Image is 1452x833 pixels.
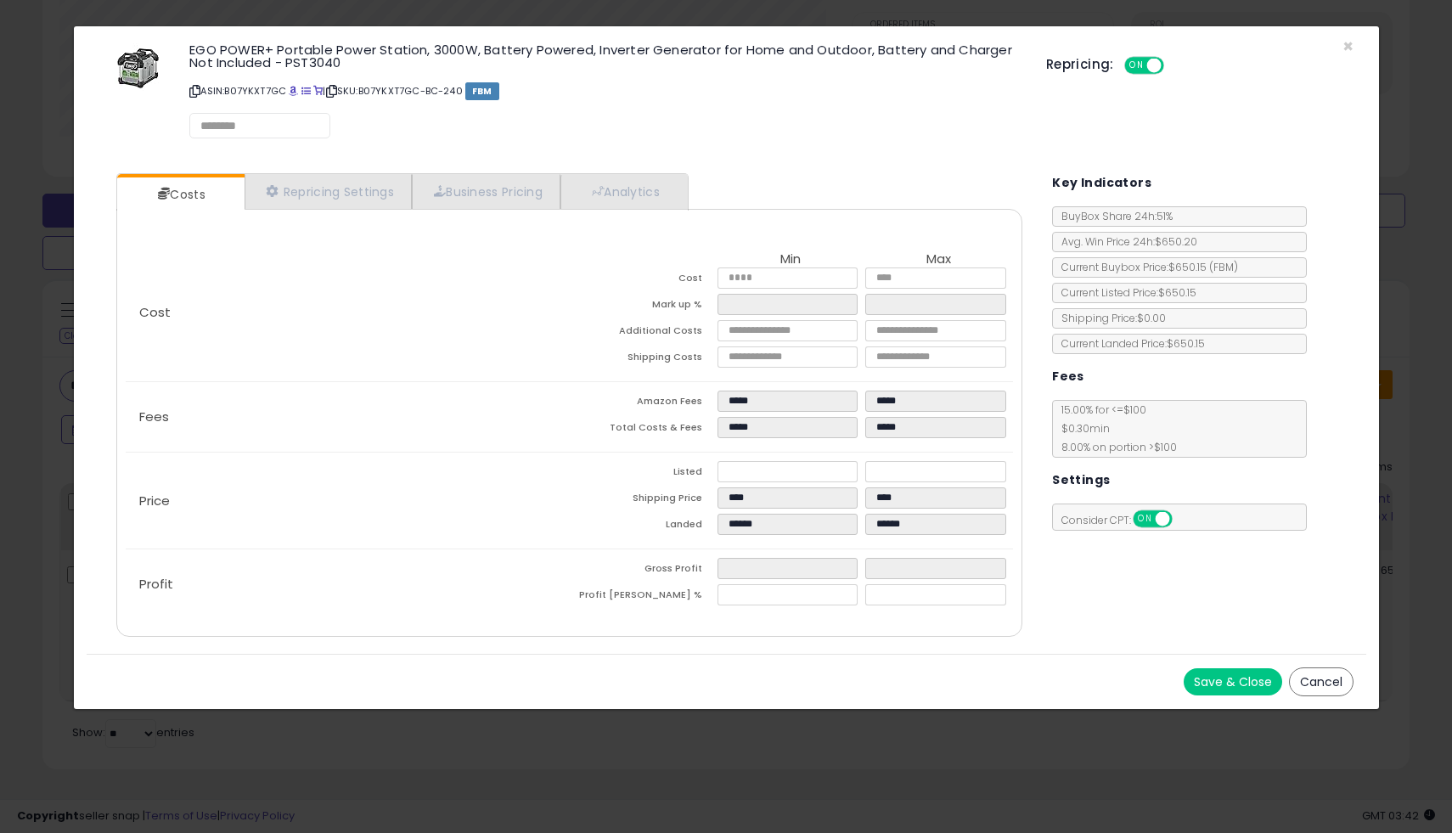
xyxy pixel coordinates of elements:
h5: Settings [1052,470,1110,491]
span: Shipping Price: $0.00 [1053,311,1166,325]
p: Cost [126,306,570,319]
span: ON [1134,512,1156,526]
span: OFF [1170,512,1197,526]
span: Current Buybox Price: [1053,260,1238,274]
span: ( FBM ) [1209,260,1238,274]
span: Current Landed Price: $650.15 [1053,336,1205,351]
img: 418r6m324UL._SL60_.jpg [112,43,163,94]
th: Max [865,252,1013,267]
span: 15.00 % for <= $100 [1053,402,1177,454]
td: Amazon Fees [569,391,717,417]
a: Costs [117,177,243,211]
p: Price [126,494,570,508]
span: ON [1126,59,1147,73]
button: Save & Close [1184,668,1282,695]
p: Fees [126,410,570,424]
h3: EGO POWER+ Portable Power Station, 3000W, Battery Powered, Inverter Generator for Home and Outdoo... [189,43,1021,69]
span: 8.00 % on portion > $100 [1053,440,1177,454]
a: All offer listings [301,84,311,98]
td: Shipping Price [569,487,717,514]
span: × [1342,34,1354,59]
p: Profit [126,577,570,591]
span: BuyBox Share 24h: 51% [1053,209,1173,223]
td: Cost [569,267,717,294]
button: Cancel [1289,667,1354,696]
td: Gross Profit [569,558,717,584]
span: $650.15 [1168,260,1238,274]
span: Current Listed Price: $650.15 [1053,285,1196,300]
span: Consider CPT: [1053,513,1195,527]
a: Business Pricing [412,174,560,209]
span: Avg. Win Price 24h: $650.20 [1053,234,1197,249]
a: Repricing Settings [245,174,413,209]
h5: Repricing: [1046,58,1114,71]
a: Your listing only [313,84,323,98]
td: Profit [PERSON_NAME] % [569,584,717,611]
td: Mark up % [569,294,717,320]
td: Total Costs & Fees [569,417,717,443]
td: Landed [569,514,717,540]
span: FBM [465,82,499,100]
a: Analytics [560,174,686,209]
span: OFF [1161,59,1188,73]
h5: Fees [1052,366,1084,387]
td: Listed [569,461,717,487]
td: Additional Costs [569,320,717,346]
a: BuyBox page [289,84,298,98]
span: $0.30 min [1053,421,1110,436]
p: ASIN: B07YKXT7GC | SKU: B07YKXT7GC-BC-240 [189,77,1021,104]
th: Min [718,252,865,267]
td: Shipping Costs [569,346,717,373]
h5: Key Indicators [1052,172,1151,194]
